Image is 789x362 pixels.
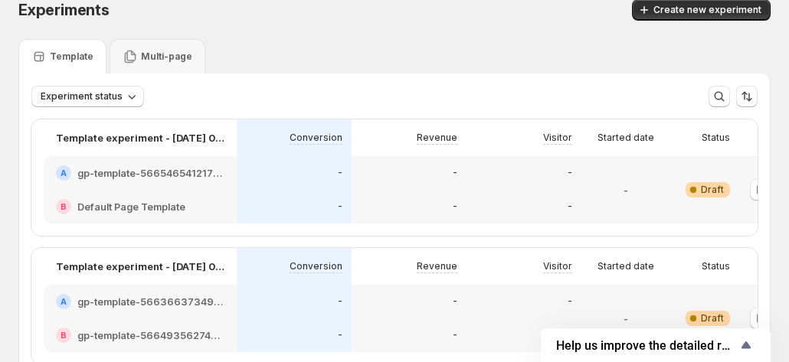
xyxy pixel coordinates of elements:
[77,199,185,214] h2: Default Page Template
[41,90,123,103] span: Experiment status
[61,202,67,211] h2: B
[568,167,572,179] p: -
[77,328,224,343] h2: gp-template-566493562745652161
[701,184,724,196] span: Draft
[556,336,755,354] button: Show survey - Help us improve the detailed report for A/B campaigns
[453,167,457,179] p: -
[568,201,572,213] p: -
[56,259,224,274] p: Template experiment - [DATE] 09:49:09
[597,132,654,144] p: Started date
[543,260,572,272] p: Visitor
[61,168,67,178] h2: A
[338,201,342,213] p: -
[77,165,224,181] h2: gp-template-566546541217580113
[141,51,192,63] p: Multi-page
[453,295,457,308] p: -
[417,260,457,272] p: Revenue
[543,132,572,144] p: Visitor
[568,295,572,308] p: -
[56,130,224,145] p: Template experiment - [DATE] 09:10:01
[653,4,761,16] span: Create new experiment
[453,201,457,213] p: -
[624,182,628,197] p: -
[61,297,67,306] h2: A
[50,51,93,63] p: Template
[290,132,342,144] p: Conversion
[417,132,457,144] p: Revenue
[556,338,737,353] span: Help us improve the detailed report for A/B campaigns
[338,329,342,341] p: -
[701,312,724,324] span: Draft
[31,86,144,107] button: Experiment status
[61,331,67,340] h2: B
[290,260,342,272] p: Conversion
[702,260,730,272] p: Status
[18,1,110,19] span: Experiments
[338,167,342,179] p: -
[453,329,457,341] p: -
[77,294,224,309] h2: gp-template-566366373496751142
[736,86,758,107] button: Sort the results
[624,311,628,326] p: -
[597,260,654,272] p: Started date
[702,132,730,144] p: Status
[338,295,342,308] p: -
